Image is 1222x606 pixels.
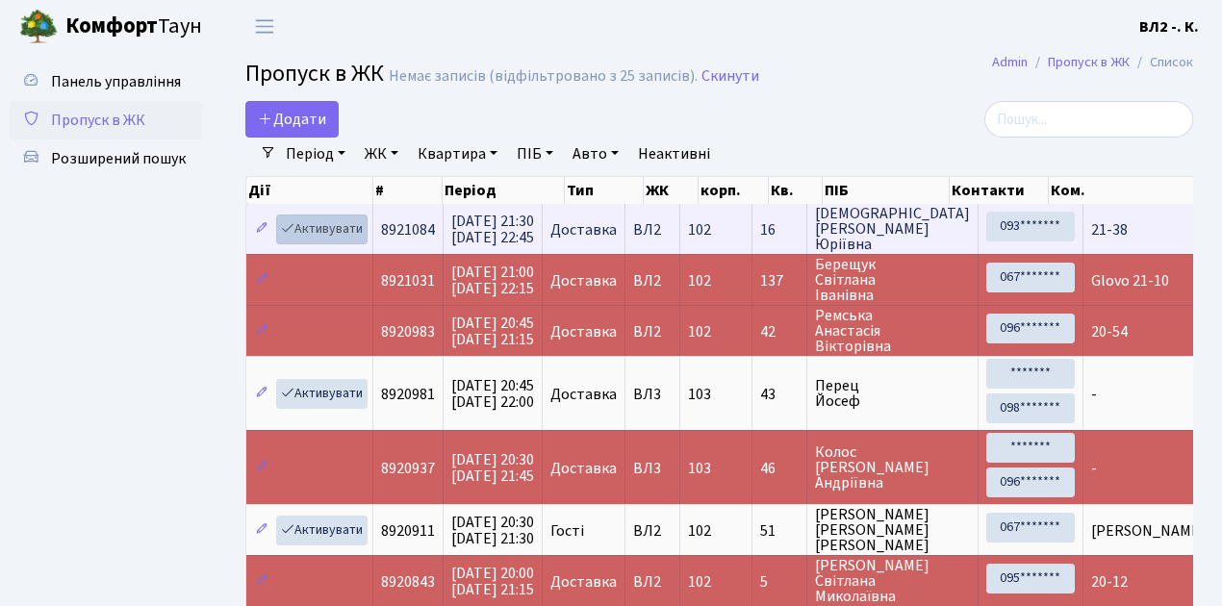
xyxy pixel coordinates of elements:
[451,375,534,413] span: [DATE] 20:45 [DATE] 22:00
[1091,321,1128,342] span: 20-54
[815,507,970,553] span: [PERSON_NAME] [PERSON_NAME] [PERSON_NAME]
[688,520,711,542] span: 102
[1139,15,1199,38] a: ВЛ2 -. К.
[633,222,672,238] span: ВЛ2
[644,177,699,204] th: ЖК
[276,215,368,244] a: Активувати
[760,523,799,539] span: 51
[278,138,353,170] a: Період
[1130,52,1193,73] li: Список
[51,71,181,92] span: Панель управління
[701,67,759,86] a: Скинути
[550,273,617,289] span: Доставка
[451,449,534,487] span: [DATE] 20:30 [DATE] 21:45
[245,101,339,138] a: Додати
[10,139,202,178] a: Розширений пошук
[630,138,718,170] a: Неактивні
[357,138,406,170] a: ЖК
[815,558,970,604] span: [PERSON_NAME] Світлана Миколаївна
[550,324,617,340] span: Доставка
[10,101,202,139] a: Пропуск в ЖК
[245,57,384,90] span: Пропуск в ЖК
[550,461,617,476] span: Доставка
[51,148,186,169] span: Розширений пошук
[51,110,145,131] span: Пропуск в ЖК
[241,11,289,42] button: Переключити навігацію
[760,222,799,238] span: 16
[760,574,799,590] span: 5
[992,52,1028,72] a: Admin
[963,42,1222,83] nav: breadcrumb
[760,324,799,340] span: 42
[688,458,711,479] span: 103
[451,211,534,248] span: [DATE] 21:30 [DATE] 22:45
[950,177,1048,204] th: Контакти
[443,177,565,204] th: Період
[1091,571,1128,593] span: 20-12
[688,321,711,342] span: 102
[1139,16,1199,38] b: ВЛ2 -. К.
[565,177,644,204] th: Тип
[381,458,435,479] span: 8920937
[246,177,373,204] th: Дії
[1091,384,1097,405] span: -
[381,219,435,240] span: 8921084
[550,574,617,590] span: Доставка
[509,138,561,170] a: ПІБ
[65,11,158,41] b: Комфорт
[760,273,799,289] span: 137
[688,571,711,593] span: 102
[688,384,711,405] span: 103
[633,387,672,402] span: ВЛ3
[815,308,970,354] span: Ремська Анастасія Вікторівна
[984,101,1193,138] input: Пошук...
[633,523,672,539] span: ВЛ2
[633,574,672,590] span: ВЛ2
[373,177,443,204] th: #
[550,523,584,539] span: Гості
[688,270,711,291] span: 102
[276,379,368,409] a: Активувати
[381,571,435,593] span: 8920843
[550,222,617,238] span: Доставка
[1091,219,1128,240] span: 21-38
[276,516,368,545] a: Активувати
[258,109,326,130] span: Додати
[633,461,672,476] span: ВЛ3
[410,138,505,170] a: Квартира
[65,11,202,43] span: Таун
[381,520,435,542] span: 8920911
[1091,270,1169,291] span: Glovo 21-10
[688,219,711,240] span: 102
[451,313,534,350] span: [DATE] 20:45 [DATE] 21:15
[769,177,823,204] th: Кв.
[381,321,435,342] span: 8920983
[760,387,799,402] span: 43
[565,138,626,170] a: Авто
[823,177,950,204] th: ПІБ
[550,387,617,402] span: Доставка
[815,444,970,491] span: Колос [PERSON_NAME] Андріївна
[699,177,769,204] th: корп.
[451,512,534,549] span: [DATE] 20:30 [DATE] 21:30
[633,324,672,340] span: ВЛ2
[1048,52,1130,72] a: Пропуск в ЖК
[633,273,672,289] span: ВЛ2
[381,270,435,291] span: 8921031
[381,384,435,405] span: 8920981
[19,8,58,46] img: logo.png
[815,257,970,303] span: Берещук Світлана Іванівна
[451,262,534,299] span: [DATE] 21:00 [DATE] 22:15
[815,378,970,409] span: Перец Йосеф
[389,67,698,86] div: Немає записів (відфільтровано з 25 записів).
[1091,458,1097,479] span: -
[815,206,970,252] span: [DEMOGRAPHIC_DATA] [PERSON_NAME] Юріївна
[10,63,202,101] a: Панель управління
[451,563,534,600] span: [DATE] 20:00 [DATE] 21:15
[760,461,799,476] span: 46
